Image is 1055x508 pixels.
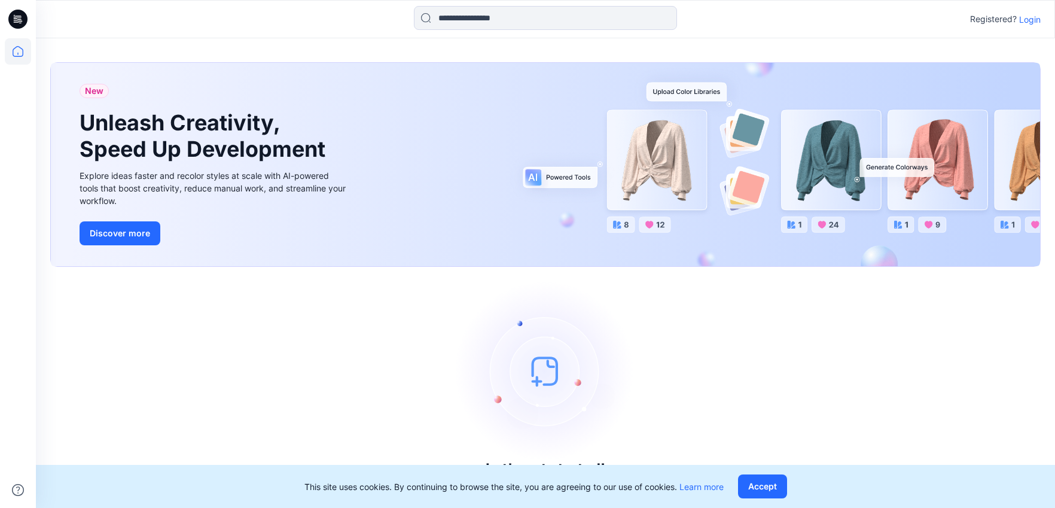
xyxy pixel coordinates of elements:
img: empty-state-image.svg [456,281,635,461]
button: Discover more [80,221,160,245]
span: New [85,84,103,98]
div: Explore ideas faster and recolor styles at scale with AI-powered tools that boost creativity, red... [80,169,349,207]
p: Login [1019,13,1041,26]
button: Accept [738,474,787,498]
a: Discover more [80,221,349,245]
h3: Let's get started! [486,461,605,477]
p: Registered? [970,12,1017,26]
a: Learn more [679,482,724,492]
p: This site uses cookies. By continuing to browse the site, you are agreeing to our use of cookies. [304,480,724,493]
h1: Unleash Creativity, Speed Up Development [80,110,331,162]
